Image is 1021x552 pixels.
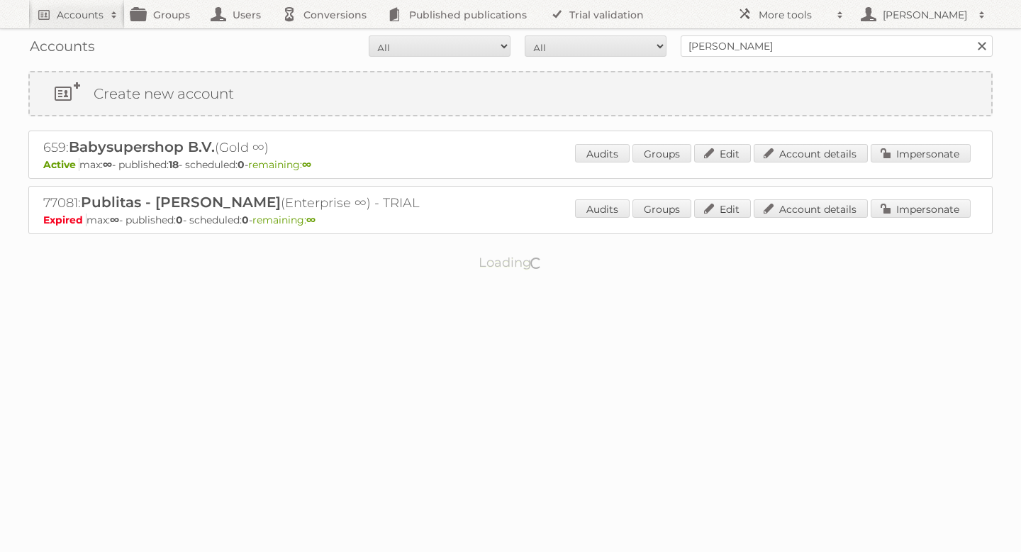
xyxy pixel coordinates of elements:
a: Edit [694,199,751,218]
a: Impersonate [871,144,971,162]
p: Loading [434,248,588,277]
span: Babysupershop B.V. [69,138,215,155]
h2: [PERSON_NAME] [879,8,971,22]
a: Account details [754,144,868,162]
span: remaining: [252,214,316,226]
h2: 77081: (Enterprise ∞) - TRIAL [43,194,540,212]
p: max: - published: - scheduled: - [43,158,978,171]
h2: 659: (Gold ∞) [43,138,540,157]
a: Groups [632,144,691,162]
h2: More tools [759,8,830,22]
a: Audits [575,144,630,162]
strong: 0 [242,214,249,226]
a: Impersonate [871,199,971,218]
strong: ∞ [103,158,112,171]
span: Expired [43,214,87,226]
strong: ∞ [110,214,119,226]
span: remaining: [248,158,311,171]
h2: Accounts [57,8,104,22]
strong: 0 [176,214,183,226]
a: Edit [694,144,751,162]
strong: ∞ [306,214,316,226]
a: Groups [632,199,691,218]
p: max: - published: - scheduled: - [43,214,978,226]
strong: ∞ [302,158,311,171]
strong: 18 [169,158,179,171]
span: Active [43,158,79,171]
a: Audits [575,199,630,218]
a: Create new account [30,72,991,115]
strong: 0 [238,158,245,171]
a: Account details [754,199,868,218]
span: Publitas - [PERSON_NAME] [81,194,281,211]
